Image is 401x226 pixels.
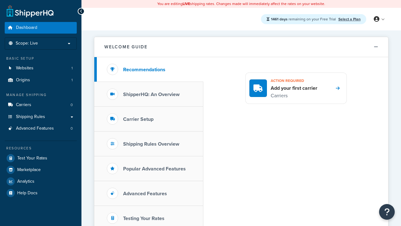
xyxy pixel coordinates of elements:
[5,123,77,134] li: Advanced Features
[16,25,37,30] span: Dashboard
[5,62,77,74] li: Websites
[5,56,77,61] div: Basic Setup
[123,116,154,122] h3: Carrier Setup
[5,146,77,151] div: Resources
[16,114,45,120] span: Shipping Rules
[338,16,361,22] a: Select a Plan
[123,216,164,221] h3: Testing Your Rates
[5,99,77,111] a: Carriers0
[5,74,77,86] li: Origins
[183,1,190,7] b: LIVE
[271,77,317,85] h3: Action required
[71,78,73,83] span: 1
[70,126,73,131] span: 0
[16,41,38,46] span: Scope: Live
[16,102,31,108] span: Carriers
[271,16,337,22] span: remaining on your Free Trial
[123,166,186,172] h3: Popular Advanced Features
[17,179,34,184] span: Analytics
[271,16,288,22] strong: 1461 days
[5,176,77,187] a: Analytics
[5,92,77,98] div: Manage Shipping
[16,78,30,83] span: Origins
[123,191,167,196] h3: Advanced Features
[71,66,73,71] span: 1
[17,156,47,161] span: Test Your Rates
[5,74,77,86] a: Origins1
[123,92,180,97] h3: ShipperHQ: An Overview
[379,204,395,220] button: Open Resource Center
[271,85,317,92] h4: Add your first carrier
[5,22,77,34] a: Dashboard
[271,92,317,100] p: Carriers
[5,62,77,74] a: Websites1
[17,167,41,173] span: Marketplace
[94,37,388,57] button: Welcome Guide
[17,191,38,196] span: Help Docs
[5,111,77,123] a: Shipping Rules
[16,66,34,71] span: Websites
[70,102,73,108] span: 0
[5,99,77,111] li: Carriers
[123,141,179,147] h3: Shipping Rules Overview
[5,153,77,164] a: Test Your Rates
[123,67,165,73] h3: Recommendations
[5,187,77,199] a: Help Docs
[5,164,77,175] a: Marketplace
[104,45,148,49] h2: Welcome Guide
[16,126,54,131] span: Advanced Features
[5,123,77,134] a: Advanced Features0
